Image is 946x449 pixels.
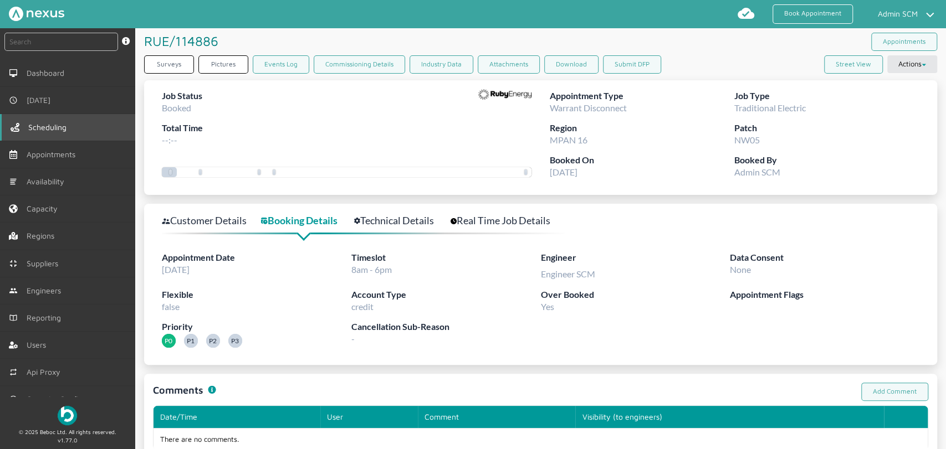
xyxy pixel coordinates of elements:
label: Booked On [549,153,734,167]
a: Technical Details [354,213,446,229]
span: --:-- [162,135,177,145]
label: Priority [162,320,351,334]
label: Flexible [162,288,351,302]
span: [DATE] [549,167,577,177]
label: Total Time [162,121,203,135]
img: md-repeat.svg [9,368,18,376]
th: Comment [418,406,576,428]
span: Users [27,340,50,349]
a: Booking Details [261,213,350,229]
label: Appointment Date [162,251,351,265]
span: credit [351,301,374,312]
span: None [730,264,751,275]
img: md-time.svg [9,96,18,105]
label: Data Consent [730,251,919,265]
a: Appointments [871,33,937,51]
img: md-list.svg [9,177,18,186]
span: Availability [27,177,69,186]
span: Capacity Configs [27,395,90,404]
span: - [351,334,541,344]
img: regions.left-menu.svg [9,231,18,240]
span: 8am - 6pm [351,264,392,275]
a: Events Log [253,55,309,74]
span: MPAN 16 [549,135,587,145]
th: User [320,406,417,428]
label: Job Status [162,89,203,103]
span: Scheduling [28,123,71,132]
img: scheduling-left-menu.svg [11,123,19,132]
img: md-book.svg [9,313,18,322]
label: Appointment Type [549,89,734,103]
button: Actions [887,55,937,73]
span: Suppliers [27,259,63,268]
img: md-desktop.svg [9,69,18,78]
button: Street View [824,55,883,74]
button: Download [544,55,599,74]
label: Cancellation Sub-Reason [351,320,541,334]
span: Yes [540,301,554,312]
a: Industry Data [410,55,473,74]
h1: Comments [153,383,203,398]
span: [DATE] [27,96,55,105]
label: Engineer [540,251,730,265]
button: Submit DFP [603,55,661,74]
input: Search by: Ref, PostCode, MPAN, MPRN, Account, Customer [4,33,118,51]
a: Commissioning Details [314,55,405,74]
label: Job Type [734,89,919,103]
label: Appointment Flags [730,288,919,302]
span: P0 [162,334,176,348]
span: false [162,301,180,312]
span: Capacity [27,204,62,213]
label: Over Booked [540,288,730,302]
img: appointments-left-menu.svg [9,150,18,159]
span: P2 [206,334,220,348]
label: Region [549,121,734,135]
span: Engineers [27,286,65,295]
a: Add Comment [861,383,928,401]
a: Book Appointment [773,4,853,24]
img: Beboc Logo [58,406,77,425]
img: capacity-left-menu.svg [9,204,18,213]
img: user-left-menu.svg [9,340,18,349]
img: md-time.svg [9,395,18,404]
img: Supplier Logo [478,89,531,100]
a: Customer Details [162,213,259,229]
a: Attachments [478,55,540,74]
span: Appointments [27,150,80,159]
th: Date/Time [154,406,320,428]
span: Traditional Electric [734,102,806,113]
label: Account Type [351,288,541,302]
span: Reporting [27,313,65,322]
span: Regions [27,231,59,240]
span: P1 [184,334,198,348]
img: md-people.svg [9,286,18,295]
span: Api Proxy [27,368,65,376]
span: Admin SCM [734,167,780,177]
a: Surveys [144,55,194,74]
th: Visibility (to engineers) [575,406,883,428]
label: Booked By [734,153,919,167]
img: md-cloud-done.svg [737,4,755,22]
span: Booked [162,102,191,113]
span: Warrant Disconnect [549,102,626,113]
label: Patch [734,121,919,135]
h1: RUE/114886 ️️️ [144,28,222,54]
span: P3 [228,334,242,348]
img: Nexus [9,7,64,21]
img: md-contract.svg [9,259,18,268]
span: [DATE] [162,264,190,275]
a: Real Time Job Details [451,213,563,229]
div: Engineer SCM [540,269,654,279]
span: NW05 [734,135,760,145]
label: Timeslot [351,251,541,265]
span: Dashboard [27,69,69,78]
a: Pictures [198,55,248,74]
